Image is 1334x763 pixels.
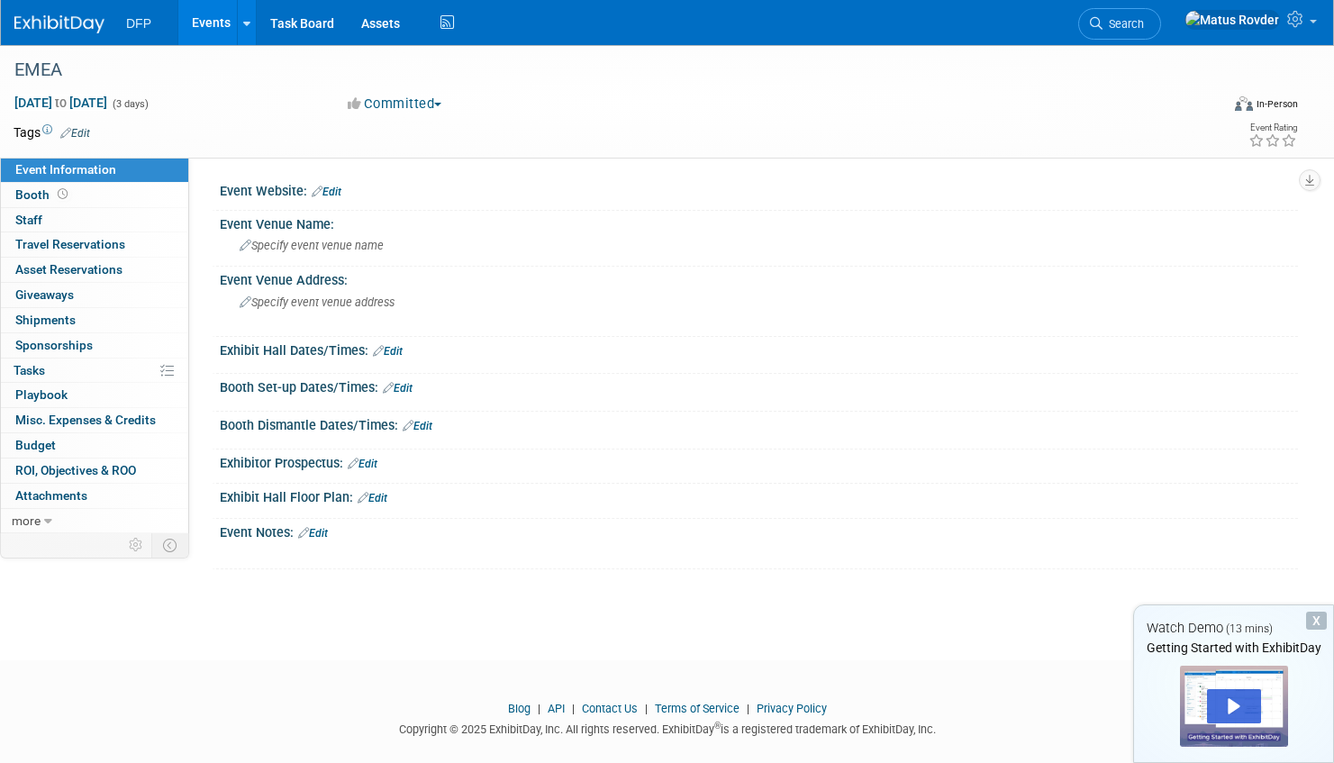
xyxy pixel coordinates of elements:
span: | [742,702,754,715]
a: Edit [358,492,387,504]
span: Asset Reservations [15,262,123,277]
div: Getting Started with ExhibitDay [1134,639,1333,657]
a: Tasks [1,359,188,383]
span: Budget [15,438,56,452]
a: Staff [1,208,188,232]
span: | [533,702,545,715]
div: Booth Dismantle Dates/Times: [220,412,1298,435]
span: Attachments [15,488,87,503]
a: Playbook [1,383,188,407]
div: Event Venue Address: [220,267,1298,289]
a: API [548,702,565,715]
a: Edit [60,127,90,140]
span: Travel Reservations [15,237,125,251]
a: Contact Us [582,702,638,715]
div: Event Rating [1248,123,1297,132]
div: Play [1207,689,1261,723]
a: Edit [403,420,432,432]
td: Tags [14,123,90,141]
span: | [640,702,652,715]
div: Event Venue Name: [220,211,1298,233]
a: ROI, Objectives & ROO [1,459,188,483]
span: DFP [126,16,151,31]
a: Giveaways [1,283,188,307]
a: Blog [508,702,531,715]
span: | [567,702,579,715]
sup: ® [714,721,721,731]
a: Travel Reservations [1,232,188,257]
a: Event Information [1,158,188,182]
div: Dismiss [1306,612,1327,630]
span: [DATE] [DATE] [14,95,108,111]
img: ExhibitDay [14,15,104,33]
a: Booth [1,183,188,207]
div: Exhibit Hall Dates/Times: [220,337,1298,360]
span: Tasks [14,363,45,377]
span: Giveaways [15,287,74,302]
a: Edit [348,458,377,470]
span: Playbook [15,387,68,402]
div: In-Person [1256,97,1298,111]
a: Privacy Policy [757,702,827,715]
td: Personalize Event Tab Strip [121,533,152,557]
a: Edit [373,345,403,358]
span: Specify event venue name [240,239,384,252]
img: Matus Rovder [1184,10,1280,30]
a: Terms of Service [655,702,740,715]
a: Edit [298,527,328,540]
span: Booth [15,187,71,202]
div: Event Format [1106,94,1298,121]
a: Shipments [1,308,188,332]
div: Booth Set-up Dates/Times: [220,374,1298,397]
button: Committed [341,95,449,114]
a: Sponsorships [1,333,188,358]
div: EMEA [8,54,1189,86]
span: Booth not reserved yet [54,187,71,201]
a: Search [1078,8,1161,40]
span: to [52,95,69,110]
img: Format-Inperson.png [1235,96,1253,111]
a: Edit [383,382,413,395]
a: more [1,509,188,533]
td: Toggle Event Tabs [152,533,189,557]
a: Edit [312,186,341,198]
a: Budget [1,433,188,458]
span: Staff [15,213,42,227]
a: Asset Reservations [1,258,188,282]
span: more [12,513,41,528]
span: Event Information [15,162,116,177]
span: Shipments [15,313,76,327]
a: Attachments [1,484,188,508]
div: Event Website: [220,177,1298,201]
div: Exhibitor Prospectus: [220,450,1298,473]
div: Event Notes: [220,519,1298,542]
span: Misc. Expenses & Credits [15,413,156,427]
span: ROI, Objectives & ROO [15,463,136,477]
span: Specify event venue address [240,295,395,309]
div: Exhibit Hall Floor Plan: [220,484,1298,507]
span: Sponsorships [15,338,93,352]
span: Search [1103,17,1144,31]
span: (13 mins) [1226,622,1273,635]
div: Watch Demo [1134,619,1333,638]
span: (3 days) [111,98,149,110]
a: Misc. Expenses & Credits [1,408,188,432]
